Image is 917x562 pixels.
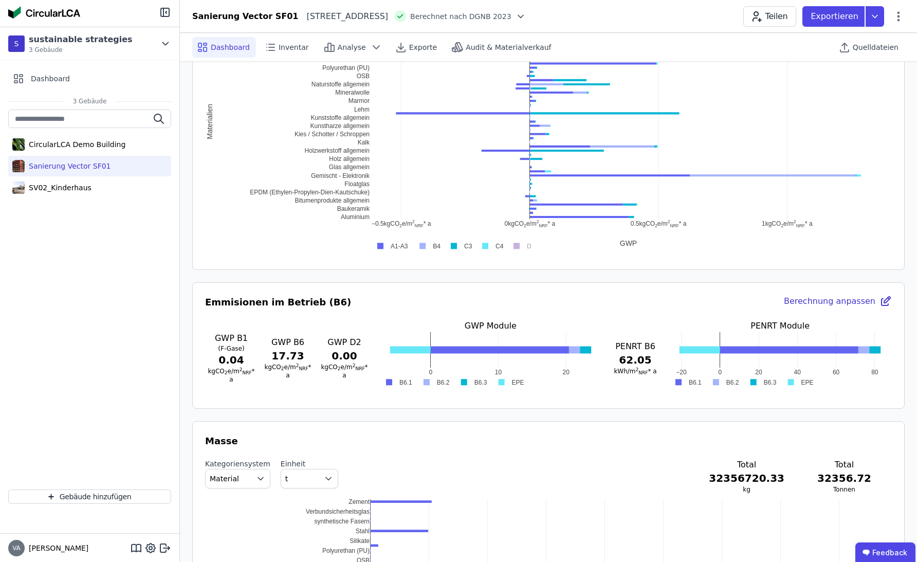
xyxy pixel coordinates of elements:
sub: NRF [242,370,251,375]
h3: 32356720.33 [709,471,784,485]
h3: Tonnen [817,485,871,494]
span: Dashboard [211,42,250,52]
div: SV02_Kinderhaus [25,183,91,193]
h3: PENRT Module [668,320,892,332]
h3: GWP D2 [318,336,371,349]
h3: 32356.72 [817,471,871,485]
div: Berechnung anpassen [784,295,892,310]
label: Einheit [281,459,338,469]
img: Sanierung Vector SF01 [12,158,25,174]
sub: 2 [338,366,341,371]
p: Exportieren [811,10,860,23]
div: CircularLCA Demo Building [25,139,125,150]
div: sustainable strategies [29,33,133,46]
span: [PERSON_NAME] [25,543,88,553]
h3: Masse [205,434,892,448]
span: kWh/m * a [614,368,656,375]
sup: 2 [240,367,243,372]
sub: 2 [225,370,228,375]
h3: PENRT B6 [611,340,661,353]
sub: NRF [638,370,648,375]
span: kgCO e/m * a [321,364,368,379]
span: Analyse [338,42,366,52]
span: Quelldateien [853,42,898,52]
span: Exporte [409,42,437,52]
label: Kategoriensystem [205,459,270,469]
button: Gebäude hinzufügen [8,490,171,504]
h3: kg [709,485,784,494]
div: Sanierung Vector SF01 [192,10,298,23]
img: CircularLCA Demo Building [12,136,25,153]
h3: Emmisionen im Betrieb (B6) [205,295,351,310]
span: t [285,474,288,484]
span: Berechnet nach DGNB 2023 [410,11,511,22]
span: 3 Gebäude [29,46,133,54]
sub: 2 [281,366,284,371]
sup: 2 [636,367,639,372]
img: SV02_Kinderhaus [12,179,25,196]
div: Sanierung Vector SF01 [25,161,111,171]
span: VA [12,545,21,551]
h3: 0.04 [205,353,258,367]
sup: 2 [353,363,356,368]
h3: GWP B6 [262,336,314,349]
img: Concular [8,6,80,19]
span: Dashboard [31,74,70,84]
h4: (F-Gase) [205,345,258,353]
div: S [8,35,25,52]
div: [STREET_ADDRESS] [298,10,388,23]
span: Material [210,474,239,484]
sub: NRF [299,366,308,371]
h3: 62.05 [611,353,661,367]
button: Teilen [743,6,796,27]
sup: 2 [296,363,299,368]
h3: 0.00 [318,349,371,363]
span: Inventar [279,42,309,52]
h3: 17.73 [262,349,314,363]
h3: Total [709,459,784,471]
span: Audit & Materialverkauf [466,42,551,52]
span: 3 Gebäude [63,97,117,105]
sub: NRF [355,366,364,371]
span: kgCO e/m * a [208,368,254,383]
h3: GWP Module [379,320,602,332]
button: t [281,469,338,488]
h3: Total [817,459,871,471]
button: Material [205,469,270,488]
span: kgCO e/m * a [264,364,311,379]
h3: GWP B1 [205,332,258,345]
